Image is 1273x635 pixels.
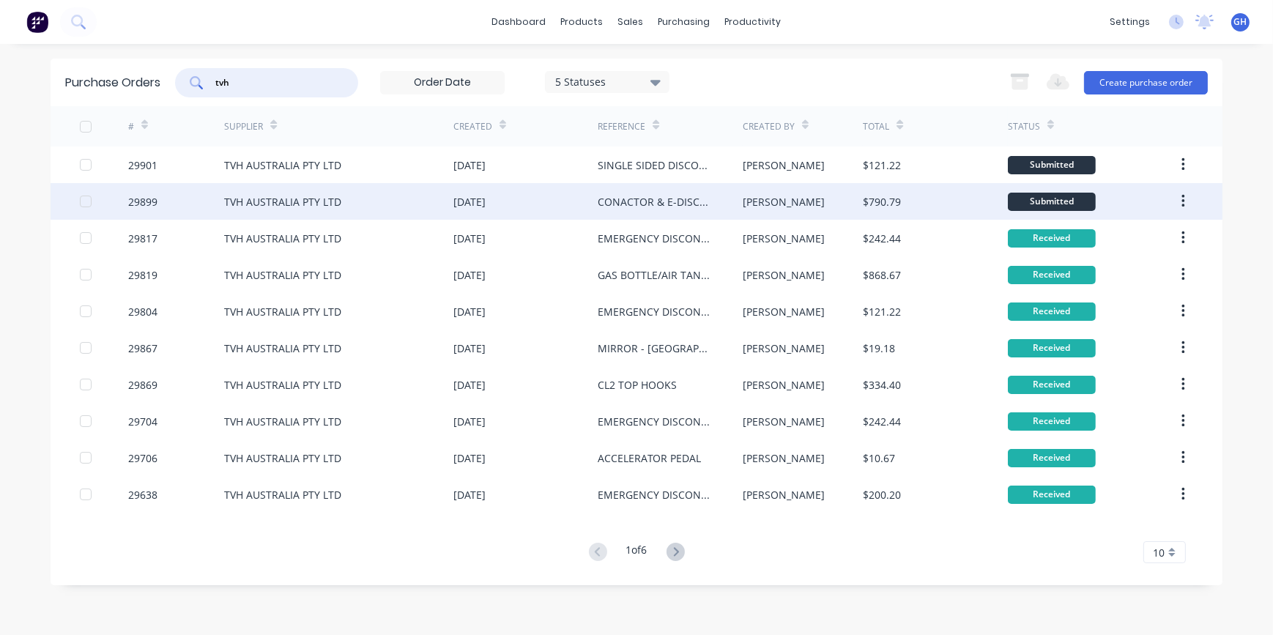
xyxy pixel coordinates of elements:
[555,74,660,89] div: 5 Statuses
[1008,193,1096,211] div: Submitted
[743,414,825,429] div: [PERSON_NAME]
[598,377,677,393] div: CL2 TOP HOOKS
[453,377,486,393] div: [DATE]
[128,487,157,502] div: 29638
[224,304,341,319] div: TVH AUSTRALIA PTY LTD
[651,11,718,33] div: purchasing
[743,487,825,502] div: [PERSON_NAME]
[863,450,895,466] div: $10.67
[598,450,701,466] div: ACCELERATOR PEDAL
[743,377,825,393] div: [PERSON_NAME]
[1008,266,1096,284] div: Received
[598,231,713,246] div: EMERGENCY DISCONNECT SINGLE SIDED x 2
[743,194,825,209] div: [PERSON_NAME]
[743,341,825,356] div: [PERSON_NAME]
[224,341,341,356] div: TVH AUSTRALIA PTY LTD
[598,194,713,209] div: CONACTOR & E-DISCONNECT X 2 - YALE MP20
[128,414,157,429] div: 29704
[863,120,889,133] div: Total
[128,450,157,466] div: 29706
[863,231,901,246] div: $242.44
[598,157,713,173] div: SINGLE SIDED DISCONNETC - HELI CQD14
[128,304,157,319] div: 29804
[224,487,341,502] div: TVH AUSTRALIA PTY LTD
[598,120,645,133] div: Reference
[128,194,157,209] div: 29899
[128,157,157,173] div: 29901
[128,231,157,246] div: 29817
[453,194,486,209] div: [DATE]
[224,267,341,283] div: TVH AUSTRALIA PTY LTD
[863,157,901,173] div: $121.22
[598,487,713,502] div: EMERGENCY DISCONNECT
[224,120,263,133] div: Supplier
[863,414,901,429] div: $242.44
[743,231,825,246] div: [PERSON_NAME]
[453,487,486,502] div: [DATE]
[1153,545,1165,560] span: 10
[1008,449,1096,467] div: Received
[598,341,713,356] div: MIRROR - [GEOGRAPHIC_DATA]
[743,450,825,466] div: [PERSON_NAME]
[863,487,901,502] div: $200.20
[863,341,895,356] div: $19.18
[1008,156,1096,174] div: Submitted
[453,231,486,246] div: [DATE]
[1234,15,1247,29] span: GH
[863,194,901,209] div: $790.79
[224,414,341,429] div: TVH AUSTRALIA PTY LTD
[453,120,492,133] div: Created
[863,267,901,283] div: $868.67
[128,377,157,393] div: 29869
[1084,71,1208,94] button: Create purchase order
[1008,229,1096,248] div: Received
[863,377,901,393] div: $334.40
[863,304,901,319] div: $121.22
[1008,412,1096,431] div: Received
[453,341,486,356] div: [DATE]
[453,304,486,319] div: [DATE]
[453,414,486,429] div: [DATE]
[598,304,713,319] div: EMERGENCY DISCONNECT SINGLE SIDED
[128,120,134,133] div: #
[65,74,160,92] div: Purchase Orders
[743,267,825,283] div: [PERSON_NAME]
[453,267,486,283] div: [DATE]
[128,267,157,283] div: 29819
[626,542,647,563] div: 1 of 6
[743,120,795,133] div: Created By
[1008,376,1096,394] div: Received
[554,11,611,33] div: products
[718,11,789,33] div: productivity
[598,267,713,283] div: GAS BOTTLE/AIR TANK HOOPS
[598,414,713,429] div: EMERGENCY DISCONNECT - NICH FBT18 Z2 X 2
[224,231,341,246] div: TVH AUSTRALIA PTY LTD
[224,157,341,173] div: TVH AUSTRALIA PTY LTD
[224,194,341,209] div: TVH AUSTRALIA PTY LTD
[224,450,341,466] div: TVH AUSTRALIA PTY LTD
[453,450,486,466] div: [DATE]
[743,304,825,319] div: [PERSON_NAME]
[743,157,825,173] div: [PERSON_NAME]
[1102,11,1157,33] div: settings
[453,157,486,173] div: [DATE]
[26,11,48,33] img: Factory
[128,341,157,356] div: 29867
[1008,120,1040,133] div: Status
[1008,302,1096,321] div: Received
[1008,486,1096,504] div: Received
[224,377,341,393] div: TVH AUSTRALIA PTY LTD
[485,11,554,33] a: dashboard
[214,75,335,90] input: Search purchase orders...
[381,72,504,94] input: Order Date
[611,11,651,33] div: sales
[1008,339,1096,357] div: Received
